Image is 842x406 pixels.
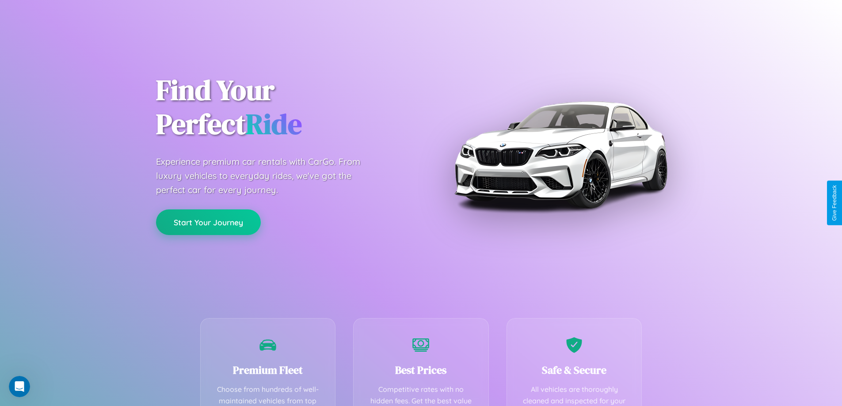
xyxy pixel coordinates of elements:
iframe: Intercom live chat [9,376,30,397]
button: Start Your Journey [156,209,261,235]
p: Experience premium car rentals with CarGo. From luxury vehicles to everyday rides, we've got the ... [156,155,377,197]
img: Premium BMW car rental vehicle [450,44,671,265]
span: Ride [246,105,302,143]
h3: Premium Fleet [214,363,322,377]
div: Give Feedback [831,185,838,221]
h3: Best Prices [367,363,475,377]
h3: Safe & Secure [520,363,629,377]
h1: Find Your Perfect [156,73,408,141]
